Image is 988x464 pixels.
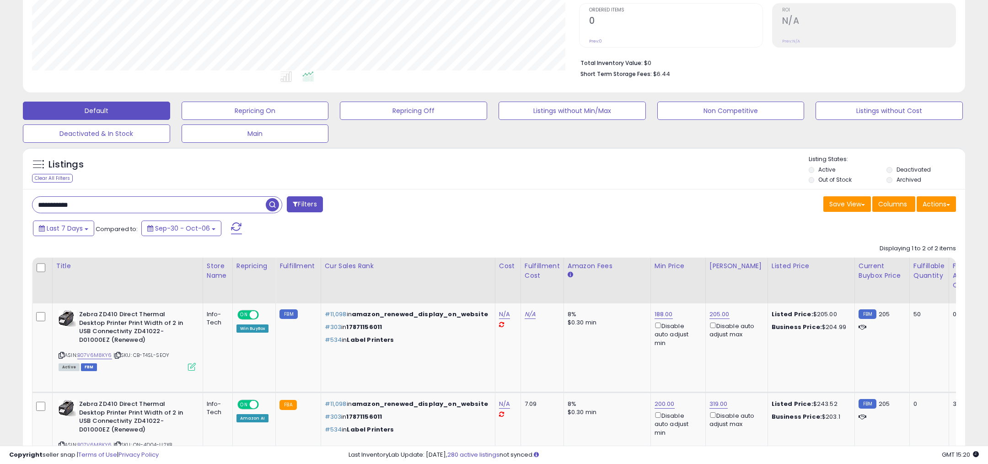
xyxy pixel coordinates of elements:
[447,450,499,459] a: 280 active listings
[325,261,491,271] div: Cur Sales Rank
[79,400,190,436] b: Zebra ZD410 Direct Thermal Desktop Printer Print Width of 2 in USB Connectivity ZD41022-D01000EZ ...
[879,310,890,318] span: 205
[816,102,963,120] button: Listings without Cost
[772,310,848,318] div: $205.00
[48,158,84,171] h5: Listings
[580,57,949,68] li: $0
[340,102,487,120] button: Repricing Off
[709,321,761,339] div: Disable auto adjust max
[238,401,250,409] span: ON
[568,261,647,271] div: Amazon Fees
[325,336,488,344] p: in
[568,318,644,327] div: $0.30 min
[709,410,761,428] div: Disable auto adjust max
[897,176,921,183] label: Archived
[942,450,979,459] span: 2025-10-14 15:20 GMT
[655,310,673,319] a: 188.00
[568,271,573,279] small: Amazon Fees.
[709,310,730,319] a: 205.00
[953,400,979,408] div: 36
[325,310,347,318] span: #11,098
[96,225,138,233] span: Compared to:
[897,166,931,173] label: Deactivated
[913,261,945,281] div: Fulfillable Quantity
[207,400,226,416] div: Info-Tech
[859,399,876,409] small: FBM
[59,310,77,327] img: 41KfwQxcBvS._SL40_.jpg
[236,414,268,422] div: Amazon AI
[772,412,822,421] b: Business Price:
[238,311,250,319] span: ON
[772,400,848,408] div: $243.52
[325,323,342,331] span: #303
[772,323,848,331] div: $204.99
[207,261,229,281] div: Store Name
[653,70,670,78] span: $6.44
[279,400,296,410] small: FBA
[325,413,488,421] p: in
[325,412,342,421] span: #303
[772,399,813,408] b: Listed Price:
[23,102,170,120] button: Default
[279,261,317,271] div: Fulfillment
[59,400,77,417] img: 41KfwQxcBvS._SL40_.jpg
[207,310,226,327] div: Info-Tech
[655,410,698,437] div: Disable auto adjust min
[257,311,272,319] span: OFF
[657,102,805,120] button: Non Competitive
[347,425,394,434] span: Label Printers
[782,16,956,28] h2: N/A
[347,335,394,344] span: Label Printers
[325,335,342,344] span: #534
[352,399,488,408] span: amazon_renewed_display_on_website
[325,399,347,408] span: #11,098
[499,310,510,319] a: N/A
[917,196,956,212] button: Actions
[772,310,813,318] b: Listed Price:
[525,261,560,281] div: Fulfillment Cost
[589,38,602,44] small: Prev: 0
[872,196,915,212] button: Columns
[772,261,851,271] div: Listed Price
[32,174,73,183] div: Clear All Filters
[182,102,329,120] button: Repricing On
[859,261,906,281] div: Current Buybox Price
[325,425,342,434] span: #534
[141,221,221,236] button: Sep-30 - Oct-06
[782,8,956,13] span: ROI
[772,323,822,331] b: Business Price:
[77,351,112,359] a: B07V6M8KY6
[287,196,322,212] button: Filters
[81,363,97,371] span: FBM
[568,400,644,408] div: 8%
[23,124,170,143] button: Deactivated & In Stock
[346,323,382,331] span: 17871156011
[880,244,956,253] div: Displaying 1 to 2 of 2 items
[352,310,488,318] span: amazon_renewed_display_on_website
[953,261,983,290] div: FBA Available Qty
[279,309,297,319] small: FBM
[9,451,159,459] div: seller snap | |
[499,399,510,409] a: N/A
[33,221,94,236] button: Last 7 Days
[655,261,702,271] div: Min Price
[257,401,272,409] span: OFF
[809,155,966,164] p: Listing States:
[589,16,762,28] h2: 0
[709,399,728,409] a: 319.00
[9,450,43,459] strong: Copyright
[878,200,907,209] span: Columns
[56,261,199,271] div: Title
[325,323,488,331] p: in
[346,412,382,421] span: 17871156011
[118,450,159,459] a: Privacy Policy
[818,176,852,183] label: Out of Stock
[349,451,979,459] div: Last InventoryLab Update: [DATE], not synced.
[325,426,488,434] p: in
[182,124,329,143] button: Main
[47,224,83,233] span: Last 7 Days
[236,261,272,271] div: Repricing
[499,261,517,271] div: Cost
[879,399,890,408] span: 205
[709,261,764,271] div: [PERSON_NAME]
